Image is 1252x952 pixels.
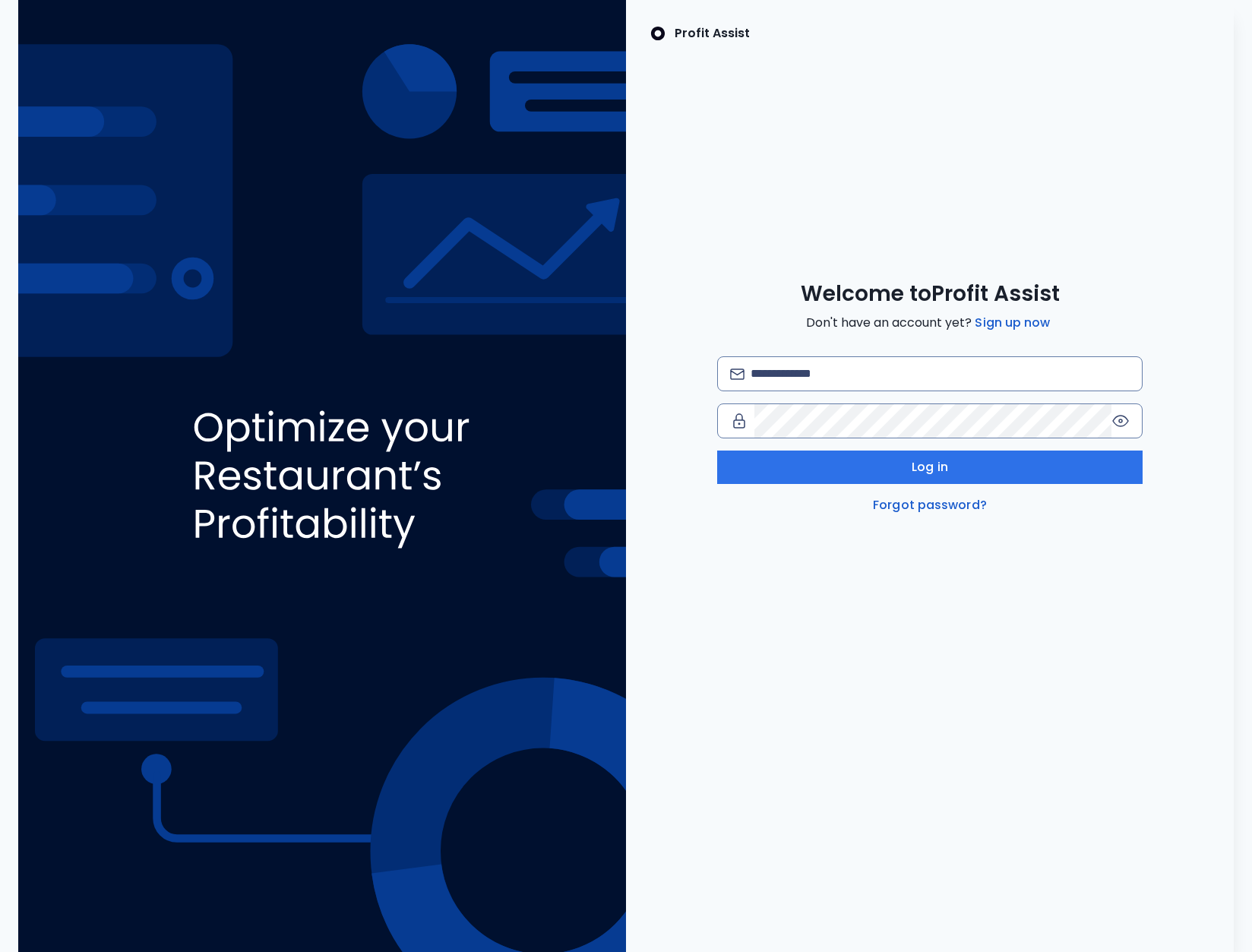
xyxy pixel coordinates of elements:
[870,496,990,514] a: Forgot password?
[717,451,1143,484] button: Log in
[972,314,1053,332] a: Sign up now
[801,280,1060,308] span: Welcome to Profit Assist
[675,24,750,43] p: Profit Assist
[730,368,745,380] img: email
[806,314,1053,332] span: Don't have an account yet?
[912,458,948,476] span: Log in
[650,24,666,43] img: SpotOn Logo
